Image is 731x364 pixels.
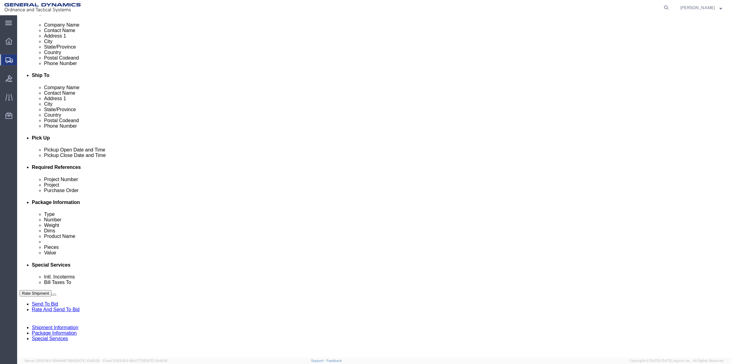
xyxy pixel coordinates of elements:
[102,359,167,362] span: Client: 2025.16.0-8fc0770
[24,359,100,362] span: Server: 2025.16.0-9544af67660
[680,4,722,11] button: [PERSON_NAME]
[311,359,326,362] a: Support
[326,359,342,362] a: Feedback
[75,359,100,362] span: [DATE] 10:42:29
[17,15,731,358] iframe: FS Legacy Container
[4,3,81,12] img: logo
[680,4,715,11] span: Nicholas Bohmer
[629,358,724,363] span: Copyright © [DATE]-[DATE] Agistix Inc., All Rights Reserved
[143,359,167,362] span: [DATE] 10:40:19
